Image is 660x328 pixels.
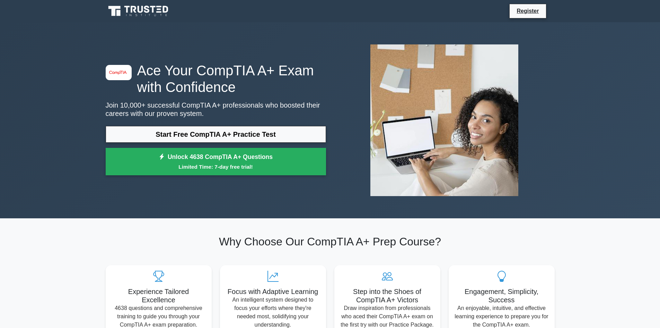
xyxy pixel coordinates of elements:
h5: Experience Tailored Excellence [111,287,206,304]
h2: Why Choose Our CompTIA A+ Prep Course? [106,235,555,248]
h5: Engagement, Simplicity, Success [454,287,549,304]
h5: Step into the Shoes of CompTIA A+ Victors [340,287,435,304]
a: Unlock 4638 CompTIA A+ QuestionsLimited Time: 7-day free trial! [106,148,326,176]
p: Join 10,000+ successful CompTIA A+ professionals who boosted their careers with our proven system. [106,101,326,118]
a: Register [512,7,543,15]
h5: Focus with Adaptive Learning [226,287,320,296]
small: Limited Time: 7-day free trial! [114,163,317,171]
a: Start Free CompTIA A+ Practice Test [106,126,326,143]
h1: Ace Your CompTIA A+ Exam with Confidence [106,62,326,95]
